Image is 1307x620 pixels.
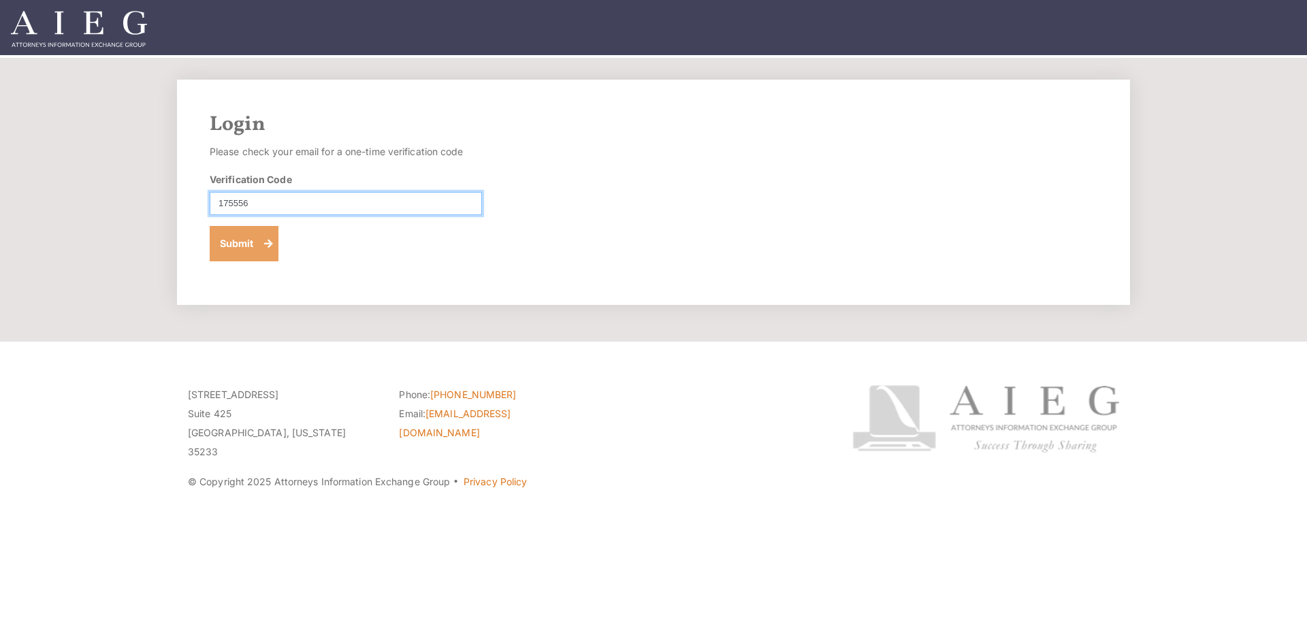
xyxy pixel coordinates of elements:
[210,142,482,161] p: Please check your email for a one-time verification code
[210,226,278,261] button: Submit
[399,408,511,438] a: [EMAIL_ADDRESS][DOMAIN_NAME]
[453,481,459,488] span: ·
[188,472,801,491] p: © Copyright 2025 Attorneys Information Exchange Group
[188,385,378,461] p: [STREET_ADDRESS] Suite 425 [GEOGRAPHIC_DATA], [US_STATE] 35233
[210,172,292,186] label: Verification Code
[210,112,1097,137] h2: Login
[11,11,147,47] img: Attorneys Information Exchange Group
[464,476,527,487] a: Privacy Policy
[852,385,1119,453] img: Attorneys Information Exchange Group logo
[430,389,516,400] a: [PHONE_NUMBER]
[399,385,590,404] li: Phone:
[399,404,590,442] li: Email:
